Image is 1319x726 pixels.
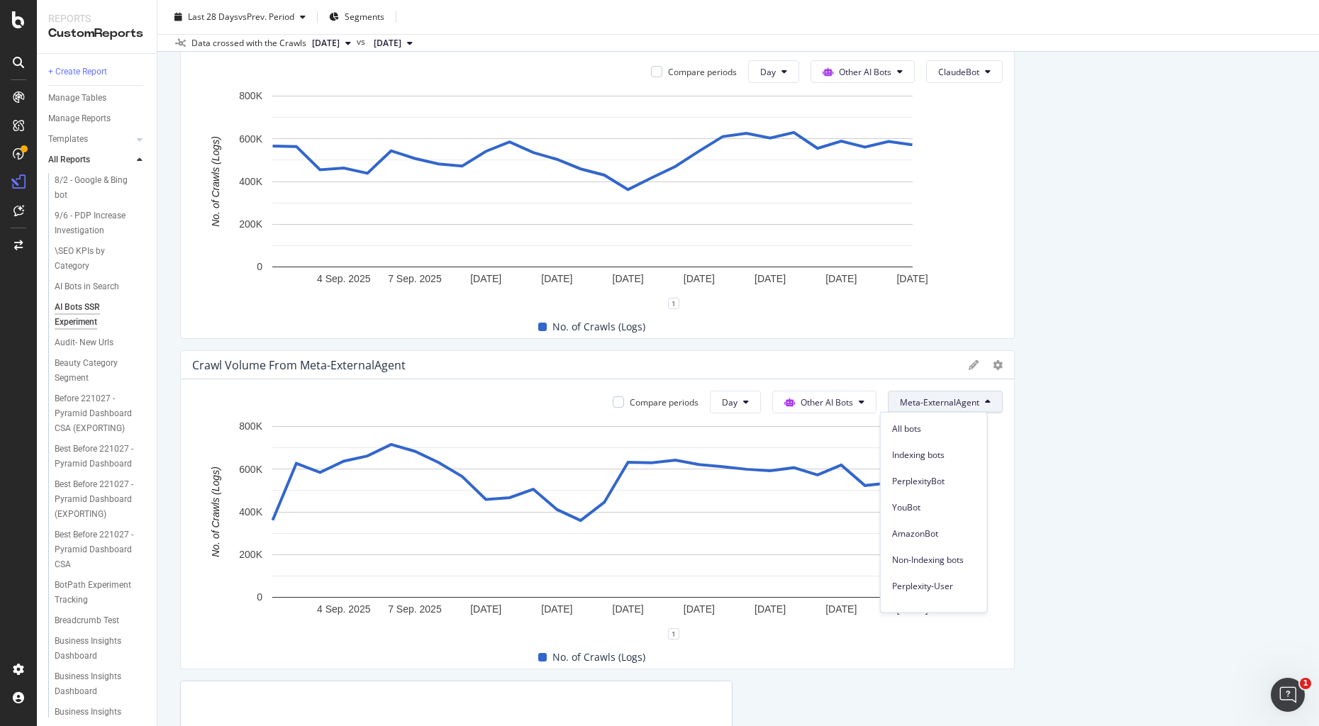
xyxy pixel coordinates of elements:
[169,6,311,28] button: Last 28 DaysvsPrev. Period
[48,65,147,79] a: + Create Report
[710,391,761,413] button: Day
[48,152,90,167] div: All Reports
[48,152,133,167] a: All Reports
[317,273,371,284] text: 4 Sep. 2025
[613,273,644,284] text: [DATE]
[552,649,645,666] span: No. of Crawls (Logs)
[239,464,262,475] text: 600K
[55,442,147,471] a: Best Before 221027 - Pyramid Dashboard
[825,603,857,615] text: [DATE]
[188,11,238,23] span: Last 28 Days
[239,506,262,518] text: 400K
[55,527,147,572] a: Best Before 221027 - Pyramid Dashboard CSA
[613,603,644,615] text: [DATE]
[317,603,371,615] text: 4 Sep. 2025
[238,11,294,23] span: vs Prev. Period
[896,273,928,284] text: [DATE]
[368,35,418,52] button: [DATE]
[900,396,979,408] span: Meta-ExternalAgent
[55,335,147,350] a: Audit- New Urls
[55,356,135,386] div: Beauty Category Segment
[801,396,853,408] span: Other AI Bots
[48,65,107,79] div: + Create Report
[722,396,738,408] span: Day
[55,578,136,608] div: BotPath Experiment Tracking
[239,219,262,230] text: 200K
[926,60,1003,83] button: ClaudeBot
[55,244,147,274] a: \SEO KPIs by Category
[55,244,134,274] div: \SEO KPIs by Category
[192,419,993,634] svg: A chart.
[55,669,136,699] div: Business Insights Dashboard
[892,474,976,487] span: PerplexityBot
[892,553,976,566] span: Non-Indexing bots
[684,273,715,284] text: [DATE]
[938,66,979,78] span: ClaudeBot
[210,467,221,558] text: No. of Crawls (Logs)
[772,391,876,413] button: Other AI Bots
[48,132,88,147] div: Templates
[48,91,106,106] div: Manage Tables
[55,634,147,664] a: Business Insights Dashboard
[191,37,306,50] div: Data crossed with the Crawls
[1300,678,1311,689] span: 1
[892,605,976,618] span: Bytespider
[55,477,141,522] div: Best Before 221027 - Pyramid Dashboard (EXPORTING)
[55,442,139,471] div: Best Before 221027 - Pyramid Dashboard
[55,613,147,628] a: Breadcrumb Test
[748,60,799,83] button: Day
[239,91,262,102] text: 800K
[48,132,133,147] a: Templates
[55,208,147,238] a: 9/6 - PDP Increase Investigation
[55,356,147,386] a: Beauty Category Segment
[825,273,857,284] text: [DATE]
[345,11,384,23] span: Segments
[1271,678,1305,712] iframe: Intercom live chat
[892,448,976,461] span: Indexing bots
[357,35,368,48] span: vs
[55,279,147,294] a: AI Bots in Search
[668,66,737,78] div: Compare periods
[306,35,357,52] button: [DATE]
[192,89,993,303] svg: A chart.
[55,173,147,203] a: 8/2 - Google & Bing bot
[892,501,976,513] span: YouBot
[541,603,572,615] text: [DATE]
[257,262,262,273] text: 0
[55,391,141,436] div: Before 221027 - Pyramid Dashboard CSA (EXPORTING)
[180,350,1015,669] div: Crawl Volume from Meta-ExternalAgentCompare periodsDayOther AI BotsMeta-ExternalAgentA chart.1No....
[888,391,1003,413] button: Meta-ExternalAgent
[257,592,262,603] text: 0
[760,66,776,78] span: Day
[48,11,145,26] div: Reports
[239,133,262,145] text: 600K
[552,318,645,335] span: No. of Crawls (Logs)
[55,613,119,628] div: Breadcrumb Test
[470,603,501,615] text: [DATE]
[55,391,147,436] a: Before 221027 - Pyramid Dashboard CSA (EXPORTING)
[755,273,786,284] text: [DATE]
[668,298,679,309] div: 1
[239,549,262,561] text: 200K
[239,176,262,187] text: 400K
[55,208,138,238] div: 9/6 - PDP Increase Investigation
[312,37,340,50] span: 2025 Sep. 22nd
[48,91,147,106] a: Manage Tables
[811,60,915,83] button: Other AI Bots
[55,669,147,699] a: Business Insights Dashboard
[55,527,140,572] div: Best Before 221027 - Pyramid Dashboard CSA
[388,603,442,615] text: 7 Sep. 2025
[55,300,134,330] div: AI Bots SSR Experiment
[470,273,501,284] text: [DATE]
[192,358,406,372] div: Crawl Volume from Meta-ExternalAgent
[48,26,145,42] div: CustomReports
[323,6,390,28] button: Segments
[896,603,928,615] text: [DATE]
[839,66,891,78] span: Other AI Bots
[630,396,699,408] div: Compare periods
[239,421,262,432] text: 800K
[180,20,1015,339] div: Crawl Volume from ClaudeBotCompare periodsDayOther AI BotsClaudeBotA chart.1No. of Crawls (Logs)
[55,279,119,294] div: AI Bots in Search
[541,273,572,284] text: [DATE]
